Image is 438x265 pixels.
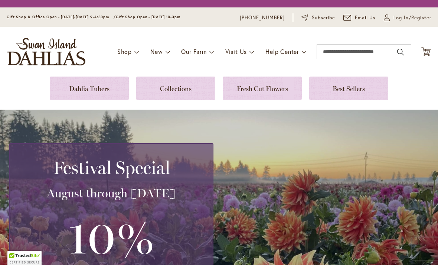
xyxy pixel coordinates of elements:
[117,48,132,55] span: Shop
[301,14,335,22] a: Subscribe
[116,14,180,19] span: Gift Shop Open - [DATE] 10-3pm
[7,38,85,65] a: store logo
[19,157,204,178] h2: Festival Special
[384,14,431,22] a: Log In/Register
[355,14,376,22] span: Email Us
[240,14,285,22] a: [PHONE_NUMBER]
[150,48,163,55] span: New
[265,48,299,55] span: Help Center
[393,14,431,22] span: Log In/Register
[312,14,335,22] span: Subscribe
[7,14,116,19] span: Gift Shop & Office Open - [DATE]-[DATE] 9-4:30pm /
[181,48,206,55] span: Our Farm
[225,48,247,55] span: Visit Us
[343,14,376,22] a: Email Us
[397,46,404,58] button: Search
[19,186,204,201] h3: August through [DATE]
